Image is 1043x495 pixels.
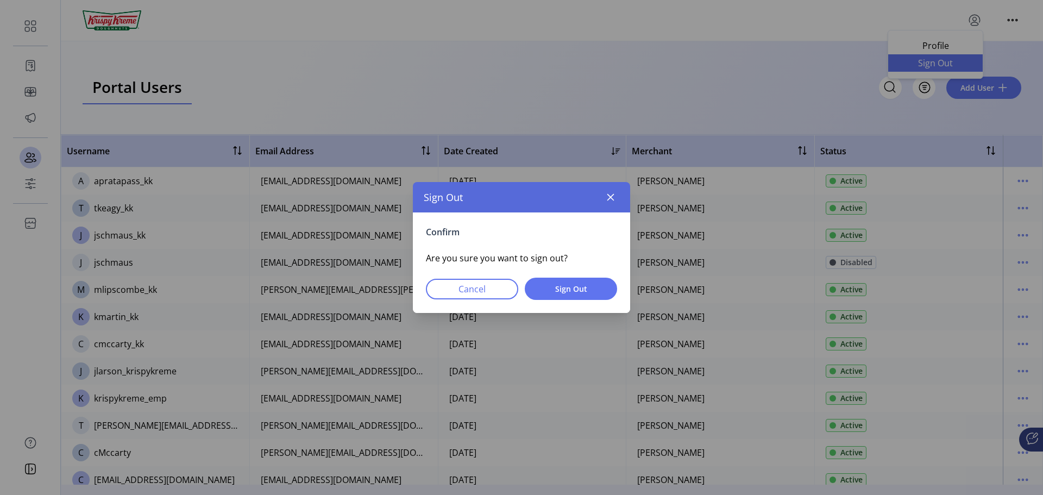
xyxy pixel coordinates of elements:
[426,225,617,239] p: Confirm
[525,278,617,300] button: Sign Out
[440,283,504,296] span: Cancel
[539,283,603,295] span: Sign Out
[426,252,617,265] p: Are you sure you want to sign out?
[426,279,518,299] button: Cancel
[424,190,463,205] span: Sign Out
